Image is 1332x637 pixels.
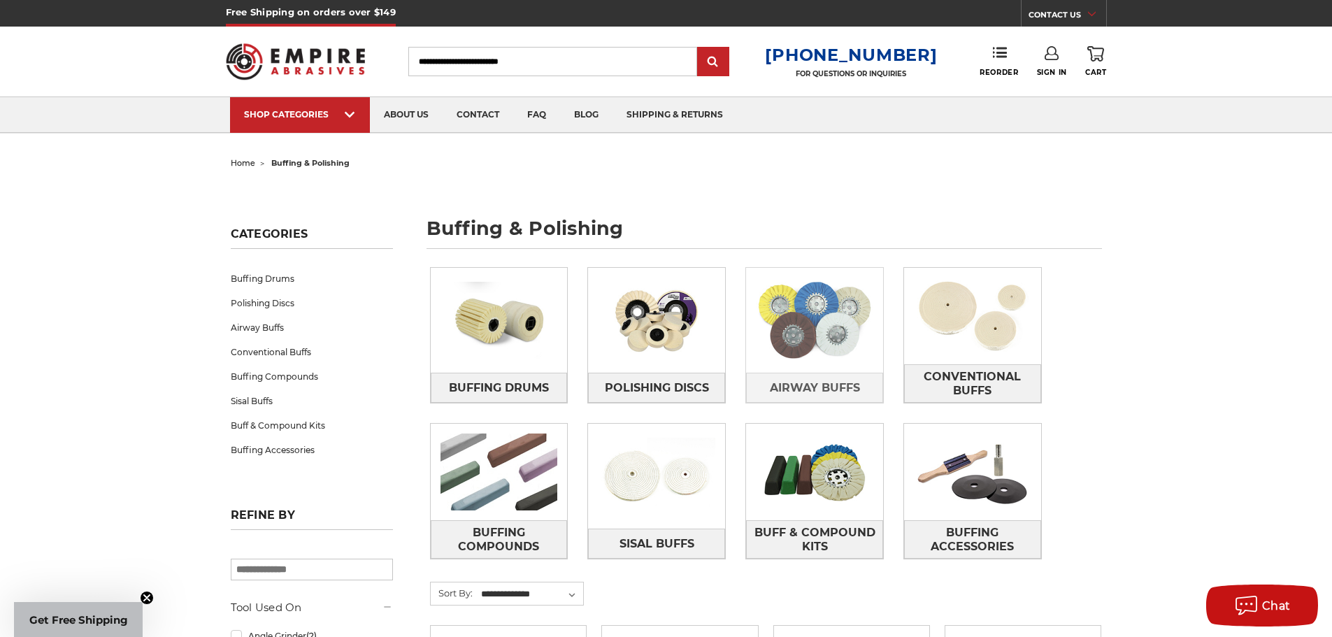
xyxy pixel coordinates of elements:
[765,69,937,78] p: FOR QUESTIONS OR INQUIRIES
[513,97,560,133] a: faq
[231,340,393,364] a: Conventional Buffs
[431,521,567,559] span: Buffing Compounds
[1262,599,1291,613] span: Chat
[588,428,725,524] img: Sisal Buffs
[620,532,694,556] span: Sisal Buffs
[271,158,350,168] span: buffing & polishing
[14,602,143,637] div: Get Free ShippingClose teaser
[1206,585,1318,627] button: Chat
[588,529,725,559] a: Sisal Buffs
[231,438,393,462] a: Buffing Accessories
[140,591,154,605] button: Close teaser
[699,48,727,76] input: Submit
[746,272,883,368] img: Airway Buffs
[613,97,737,133] a: shipping & returns
[980,46,1018,76] a: Reorder
[904,364,1041,403] a: Conventional Buffs
[746,520,883,559] a: Buff & Compound Kits
[29,613,128,627] span: Get Free Shipping
[231,315,393,340] a: Airway Buffs
[588,272,725,368] img: Polishing Discs
[370,97,443,133] a: about us
[449,376,549,400] span: Buffing Drums
[904,520,1041,559] a: Buffing Accessories
[1037,68,1067,77] span: Sign In
[231,508,393,530] h5: Refine by
[231,158,255,168] a: home
[431,373,568,403] a: Buffing Drums
[746,373,883,403] a: Airway Buffs
[980,68,1018,77] span: Reorder
[605,376,709,400] span: Polishing Discs
[443,97,513,133] a: contact
[1085,68,1106,77] span: Cart
[226,34,366,89] img: Empire Abrasives
[231,389,393,413] a: Sisal Buffs
[244,109,356,120] div: SHOP CATEGORIES
[231,266,393,291] a: Buffing Drums
[588,373,725,403] a: Polishing Discs
[746,424,883,520] img: Buff & Compound Kits
[231,413,393,438] a: Buff & Compound Kits
[431,424,568,520] img: Buffing Compounds
[905,365,1040,403] span: Conventional Buffs
[231,291,393,315] a: Polishing Discs
[747,521,882,559] span: Buff & Compound Kits
[770,376,860,400] span: Airway Buffs
[427,219,1102,249] h1: buffing & polishing
[765,45,937,65] a: [PHONE_NUMBER]
[1029,7,1106,27] a: CONTACT US
[231,364,393,389] a: Buffing Compounds
[479,584,583,605] select: Sort By:
[231,599,393,616] h5: Tool Used On
[1085,46,1106,77] a: Cart
[431,520,568,559] a: Buffing Compounds
[431,272,568,368] img: Buffing Drums
[905,521,1040,559] span: Buffing Accessories
[904,268,1041,364] img: Conventional Buffs
[231,227,393,249] h5: Categories
[431,582,473,603] label: Sort By:
[560,97,613,133] a: blog
[904,424,1041,520] img: Buffing Accessories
